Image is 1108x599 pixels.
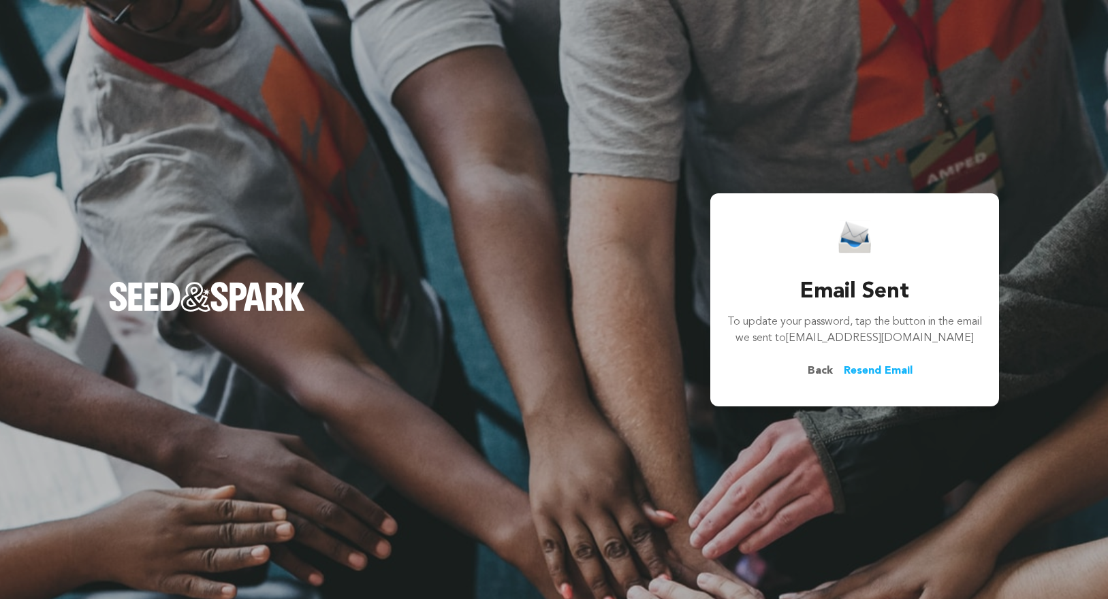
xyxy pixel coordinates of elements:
img: Seed&Spark Email Icon [838,221,871,254]
span: Back [797,363,844,379]
a: Seed&Spark Homepage [109,260,305,339]
a: Resend Email [844,363,913,379]
span: [EMAIL_ADDRESS][DOMAIN_NAME] [786,333,974,344]
h3: Email Sent [724,276,985,308]
p: To update your password, tap the button in the email we sent to [724,314,985,346]
img: Seed&Spark Logo [109,282,305,312]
